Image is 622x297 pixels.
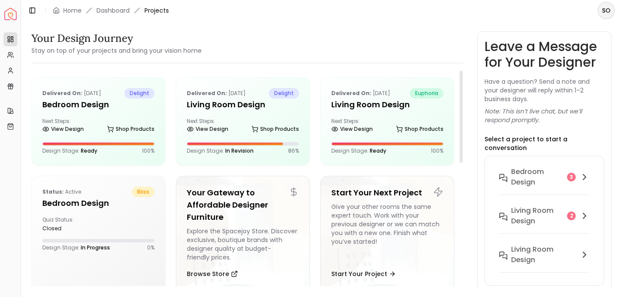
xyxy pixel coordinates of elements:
a: Dashboard [96,6,130,15]
a: Shop Products [107,123,155,135]
h6: Bedroom design [511,167,564,188]
p: 100 % [431,147,443,154]
div: 3 [567,173,576,181]
a: Start Your Next ProjectGive your other rooms the same expert touch. Work with your previous desig... [320,176,454,294]
button: Living Room Design [492,241,597,280]
button: Browse Store [187,265,238,283]
h5: Your Gateway to Affordable Designer Furniture [187,187,299,223]
span: In Revision [225,147,254,154]
p: active [42,187,81,197]
button: Bedroom design3 [492,163,597,202]
a: View Design [331,123,373,135]
p: 86 % [288,147,299,154]
span: Ready [370,147,386,154]
h6: Living Room Design [511,244,576,265]
h3: Leave a Message for Your Designer [485,39,604,70]
h6: Living Room design [511,205,564,226]
div: closed [42,225,95,232]
p: Have a question? Send a note and your designer will reply within 1–2 business days. [485,77,604,103]
p: [DATE] [187,88,246,99]
p: [DATE] [42,88,101,99]
b: Status: [42,188,64,195]
h5: Living Room design [187,99,299,111]
p: Design Stage: [187,147,254,154]
a: Shop Products [396,123,443,135]
div: Explore the Spacejoy Store. Discover exclusive, boutique brands with designer quality at budget-f... [187,227,299,262]
a: Spacejoy [4,8,17,20]
h5: Start Your Next Project [331,187,443,199]
span: SO [598,3,614,18]
b: Delivered on: [187,89,227,97]
p: Design Stage: [42,147,97,154]
div: Next Steps: [331,118,443,135]
small: Stay on top of your projects and bring your vision home [31,46,202,55]
span: bliss [132,187,155,197]
h5: Bedroom Design [42,197,155,209]
a: Home [63,6,82,15]
p: 0 % [147,244,155,251]
p: [DATE] [331,88,390,99]
img: Spacejoy Logo [4,8,17,20]
div: Give your other rooms the same expert touch. Work with your previous designer or we can match you... [331,202,443,262]
span: Projects [144,6,169,15]
div: 2 [567,212,576,220]
span: delight [124,88,155,99]
button: SO [598,2,615,19]
button: Start Your Project [331,265,396,283]
a: Your Gateway to Affordable Designer FurnitureExplore the Spacejoy Store. Discover exclusive, bout... [176,176,310,294]
a: View Design [187,123,228,135]
h3: Your Design Journey [31,31,202,45]
a: View Design [42,123,84,135]
span: Ready [81,147,97,154]
div: Quiz Status: [42,216,95,232]
p: Design Stage: [42,244,110,251]
p: 100 % [142,147,155,154]
span: euphoria [410,88,443,99]
a: Shop Products [251,123,299,135]
nav: breadcrumb [53,6,169,15]
button: Living Room design2 [492,202,597,241]
p: Design Stage: [331,147,386,154]
p: Note: This isn’t live chat, but we’ll respond promptly. [485,107,604,124]
p: Select a project to start a conversation [485,135,604,152]
span: delight [269,88,299,99]
div: Next Steps: [42,118,155,135]
h5: Living Room Design [331,99,443,111]
h5: Bedroom design [42,99,155,111]
b: Delivered on: [331,89,371,97]
b: Delivered on: [42,89,82,97]
span: In Progress [81,244,110,251]
div: Next Steps: [187,118,299,135]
